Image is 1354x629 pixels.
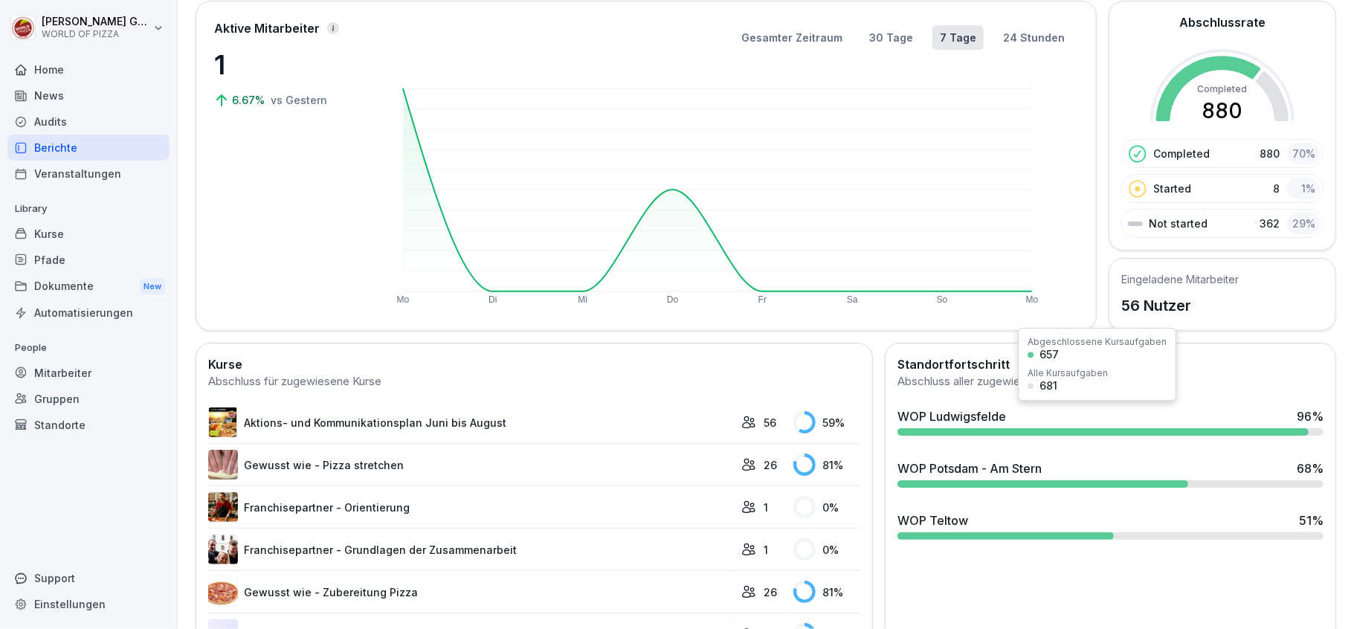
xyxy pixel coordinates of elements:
a: Automatisierungen [7,300,170,326]
p: Library [7,197,170,221]
a: Aktions- und Kommunikationsplan Juni bis August [208,407,734,437]
a: Gruppen [7,386,170,412]
div: WOP Teltow [897,512,968,529]
p: Not started [1149,216,1208,231]
div: Abschluss für zugewiesene Kurse [208,373,860,390]
div: 81 % [793,581,860,603]
text: Do [667,295,679,306]
div: Alle Kursaufgaben [1028,369,1108,378]
div: 70 % [1287,143,1320,164]
text: Mo [1026,295,1039,306]
button: Gesamter Zeitraum [734,25,850,50]
img: t4g7eu33fb3xcinggz4rhe0w.png [208,492,238,522]
text: Mi [578,295,587,306]
a: WOP Teltow51% [892,506,1329,546]
p: 56 [764,415,776,430]
p: 1 [214,45,363,85]
a: Mitarbeiter [7,360,170,386]
a: Franchisepartner - Grundlagen der Zusammenarbeit [208,535,734,564]
div: 657 [1039,349,1059,360]
a: Gewusst wie - Pizza stretchen [208,450,734,480]
h2: Standortfortschritt [897,355,1324,373]
a: DokumenteNew [7,273,170,300]
div: 59 % [793,411,860,433]
div: Dokumente [7,273,170,300]
div: 1 % [1287,178,1320,199]
p: 362 [1260,216,1280,231]
text: Sa [847,295,858,306]
p: Completed [1153,146,1210,161]
p: 8 [1273,181,1280,196]
h5: Eingeladene Mitarbeiter [1121,271,1239,287]
text: Fr [758,295,767,306]
a: News [7,83,170,109]
div: 29 % [1287,213,1320,234]
h2: Abschlussrate [1179,13,1266,31]
button: 7 Tage [932,25,984,50]
a: WOP Potsdam - Am Stern68% [892,454,1329,494]
a: Kurse [7,221,170,247]
div: Abgeschlossene Kursaufgaben [1028,338,1167,346]
p: 880 [1260,146,1280,161]
img: omtcyif9wkfkbfxep8chs03y.png [208,450,238,480]
p: 1 [764,542,768,558]
p: Started [1153,181,1191,196]
a: Franchisepartner - Orientierung [208,492,734,522]
a: Berichte [7,135,170,161]
div: New [140,278,165,295]
div: 68 % [1297,459,1324,477]
div: 51 % [1299,512,1324,529]
a: Gewusst wie - Zubereitung Pizza [208,577,734,607]
text: Di [489,295,497,306]
a: Veranstaltungen [7,161,170,187]
div: Abschluss aller zugewiesenen Kurse pro Standort [897,373,1324,390]
button: 24 Stunden [996,25,1072,50]
img: jg5uy95jeicgu19gkip2jpcz.png [208,535,238,564]
p: WORLD OF PIZZA [42,29,150,39]
a: Home [7,57,170,83]
h2: Kurse [208,355,860,373]
div: WOP Potsdam - Am Stern [897,459,1042,477]
div: 0 % [793,538,860,561]
a: Audits [7,109,170,135]
p: 1 [764,500,768,515]
a: WOP Ludwigsfelde96% [892,401,1329,442]
p: vs Gestern [271,92,327,108]
div: 96 % [1297,407,1324,425]
p: 26 [764,457,777,473]
div: 0 % [793,496,860,518]
p: [PERSON_NAME] Goldmann [42,16,150,28]
p: Aktive Mitarbeiter [214,19,320,37]
p: 26 [764,584,777,600]
a: Pfade [7,247,170,273]
div: 81 % [793,454,860,476]
div: 681 [1039,381,1057,391]
div: WOP Ludwigsfelde [897,407,1006,425]
a: Standorte [7,412,170,438]
div: Support [7,565,170,591]
img: wv9qdipp89lowhfx6mawjprm.png [208,407,238,437]
button: 30 Tage [862,25,921,50]
img: s93ht26mv7ymj1vrnqc7xuzu.png [208,577,238,607]
p: 56 Nutzer [1121,294,1239,317]
a: Einstellungen [7,591,170,617]
text: Mo [397,295,410,306]
p: 6.67% [232,92,268,108]
p: People [7,336,170,360]
text: So [937,295,948,306]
